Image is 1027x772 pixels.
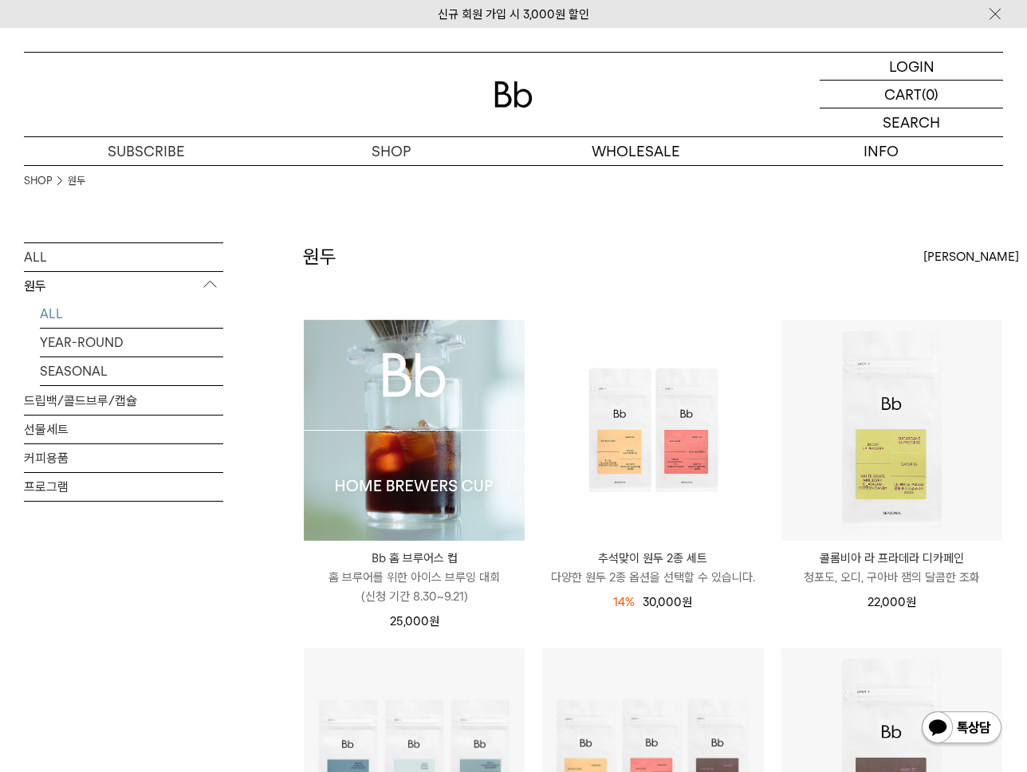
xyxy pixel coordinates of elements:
span: 원 [906,595,916,609]
span: 25,000 [390,614,439,628]
p: 홈 브루어를 위한 아이스 브루잉 대회 (신청 기간 8.30~9.21) [304,568,525,606]
span: 원 [429,614,439,628]
a: SHOP [24,173,52,189]
a: YEAR-ROUND [40,329,223,356]
a: 드립백/콜드브루/캡슐 [24,387,223,415]
a: 추석맞이 원두 2종 세트 다양한 원두 2종 옵션을 선택할 수 있습니다. [542,549,763,587]
span: [PERSON_NAME] [923,247,1019,266]
p: 원두 [24,272,223,301]
p: Bb 홈 브루어스 컵 [304,549,525,568]
p: 청포도, 오디, 구아바 잼의 달콤한 조화 [781,568,1002,587]
a: ALL [24,243,223,271]
p: (0) [922,81,938,108]
span: 원 [682,595,692,609]
span: 22,000 [868,595,916,609]
span: 30,000 [643,595,692,609]
p: CART [884,81,922,108]
a: 원두 [68,173,85,189]
h2: 원두 [303,243,336,270]
img: 콜롬비아 라 프라데라 디카페인 [781,320,1002,541]
p: WHOLESALE [513,137,758,165]
p: 콜롬비아 라 프라데라 디카페인 [781,549,1002,568]
a: CART (0) [820,81,1003,108]
p: LOGIN [889,53,935,80]
img: 카카오톡 채널 1:1 채팅 버튼 [920,710,1003,748]
a: SHOP [269,137,513,165]
a: 콜롬비아 라 프라데라 디카페인 청포도, 오디, 구아바 잼의 달콤한 조화 [781,549,1002,587]
img: 추석맞이 원두 2종 세트 [542,320,763,541]
p: SEARCH [883,108,940,136]
p: 추석맞이 원두 2종 세트 [542,549,763,568]
img: Bb 홈 브루어스 컵 [304,320,525,541]
a: LOGIN [820,53,1003,81]
a: 신규 회원 가입 시 3,000원 할인 [438,7,589,22]
p: INFO [758,137,1003,165]
p: 다양한 원두 2종 옵션을 선택할 수 있습니다. [542,568,763,587]
a: 커피용품 [24,444,223,472]
a: SEASONAL [40,357,223,385]
a: SUBSCRIBE [24,137,269,165]
a: 선물세트 [24,416,223,443]
a: Bb 홈 브루어스 컵 홈 브루어를 위한 아이스 브루잉 대회(신청 기간 8.30~9.21) [304,549,525,606]
div: 14% [613,593,635,612]
img: 로고 [494,81,533,108]
a: 프로그램 [24,473,223,501]
a: ALL [40,300,223,328]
